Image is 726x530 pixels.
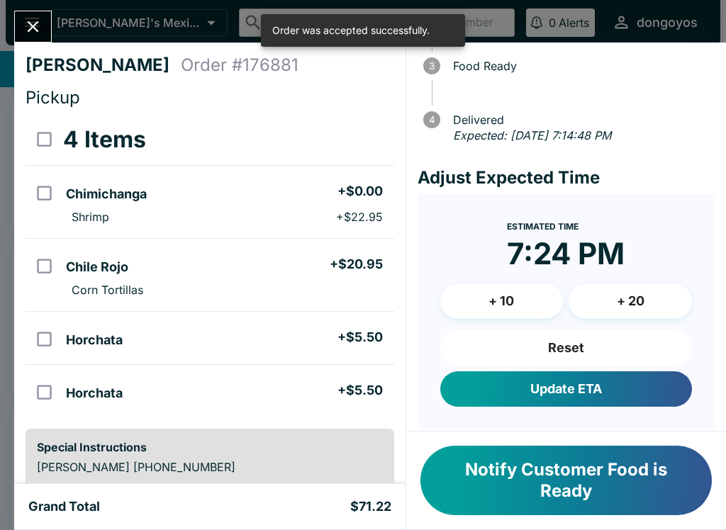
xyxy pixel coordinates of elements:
[15,11,51,42] button: Close
[428,114,435,125] text: 4
[72,283,143,297] p: Corn Tortillas
[429,60,435,72] text: 3
[181,55,298,76] h4: Order # 176881
[26,114,394,417] table: orders table
[507,235,625,272] time: 7:24 PM
[66,385,123,402] h5: Horchata
[272,18,430,43] div: Order was accepted successfully.
[337,382,383,399] h5: + $5.50
[66,186,147,203] h5: Chimichanga
[26,87,80,108] span: Pickup
[66,332,123,349] h5: Horchata
[569,283,692,319] button: + 20
[440,371,692,407] button: Update ETA
[418,167,715,188] h4: Adjust Expected Time
[330,256,383,273] h5: + $20.95
[63,125,146,154] h3: 4 Items
[336,210,383,224] p: + $22.95
[28,498,100,515] h5: Grand Total
[66,259,128,276] h5: Chile Rojo
[337,183,383,200] h5: + $0.00
[446,113,715,126] span: Delivered
[420,446,712,515] button: Notify Customer Food is Ready
[26,55,181,76] h4: [PERSON_NAME]
[440,283,564,319] button: + 10
[446,60,715,72] span: Food Ready
[37,440,383,454] h6: Special Instructions
[440,330,692,366] button: Reset
[72,210,109,224] p: Shrimp
[37,460,383,474] p: [PERSON_NAME] [PHONE_NUMBER]
[350,498,391,515] h5: $71.22
[337,329,383,346] h5: + $5.50
[453,128,611,142] em: Expected: [DATE] 7:14:48 PM
[507,221,579,232] span: Estimated Time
